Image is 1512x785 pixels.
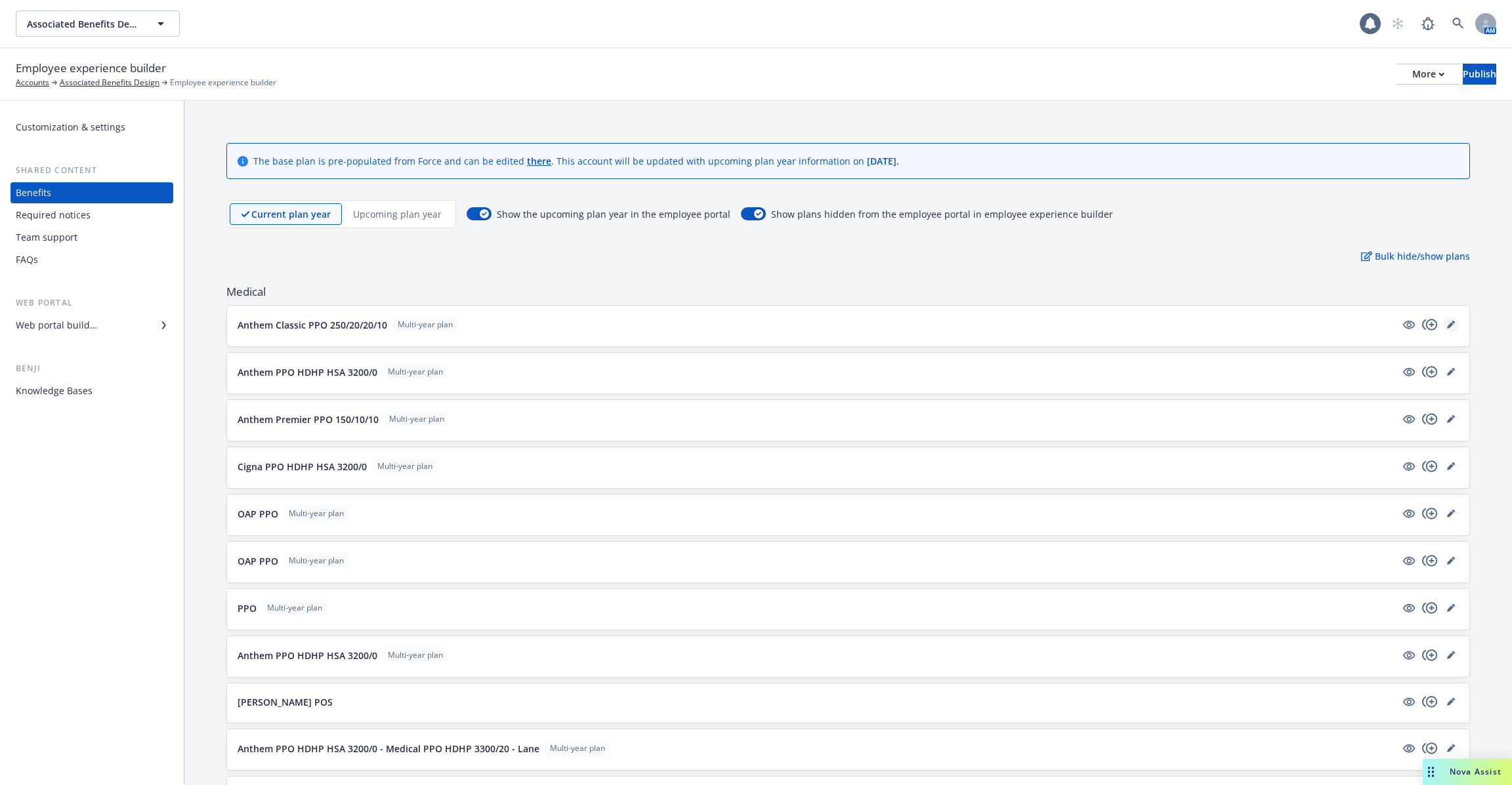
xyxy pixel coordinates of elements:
[10,227,173,248] a: Team support
[1443,694,1459,710] a: editPencil
[60,77,159,89] a: Associated Benefits Design
[238,411,1396,428] button: Anthem Premier PPO 150/10/10Multi-year plan
[170,77,276,89] span: Employee experience builder
[16,380,93,401] div: Knowledge Bases
[1422,600,1438,616] a: copyPlus
[238,316,1396,333] button: Anthem Classic PPO 250/20/20/10Multi-year plan
[1401,411,1417,427] a: visible
[16,227,77,248] div: Team support
[16,10,180,37] button: Associated Benefits Design
[1423,759,1439,785] div: Drag to move
[16,60,166,77] span: Employee experience builder
[1422,694,1438,710] a: copyPlus
[238,318,387,332] p: Anthem Classic PPO 250/20/20/10
[1450,766,1501,777] span: Nova Assist
[238,695,333,709] p: [PERSON_NAME] POS
[10,164,173,177] div: Shared content
[377,460,432,472] span: Multi-year plan
[1361,249,1470,263] p: Bulk hide/show plans
[1443,506,1459,521] a: editPencil
[1443,647,1459,663] a: editPencil
[238,458,1396,475] button: Cigna PPO HDHP HSA 3200/0Multi-year plan
[238,507,278,521] p: OAP PPO
[10,205,173,226] a: Required notices
[1401,364,1417,380] a: visible
[1422,411,1438,427] a: copyPlus
[550,742,605,754] span: Multi-year plan
[1443,317,1459,332] a: editPencil
[1443,740,1459,756] a: editPencil
[16,182,51,203] div: Benefits
[10,296,173,310] div: Web portal
[10,249,173,270] a: FAQs
[1401,647,1417,663] a: visible
[1396,64,1460,85] button: More
[1422,364,1438,380] a: copyPlus
[289,508,344,519] span: Multi-year plan
[1401,740,1417,756] a: visible
[1443,364,1459,380] a: editPencil
[771,207,1113,221] span: Show plans hidden from the employee portal in employee experience builder
[27,17,140,31] span: Associated Benefits Design
[1445,10,1471,37] a: Search
[1401,317,1417,332] a: visible
[16,315,97,336] div: Web portal builder
[1401,600,1417,616] a: visible
[1412,64,1444,84] div: More
[353,207,442,221] p: Upcoming plan year
[238,742,539,755] p: Anthem PPO HDHP HSA 3200/0 - Medical PPO HDHP 3300/20 - Lane
[10,182,173,203] a: Benefits
[10,315,173,336] a: Web portal builder
[1401,694,1417,710] a: visible
[1422,317,1438,332] a: copyPlus
[1443,411,1459,427] a: editPencil
[1422,553,1438,569] a: copyPlus
[238,740,1396,757] button: Anthem PPO HDHP HSA 3200/0 - Medical PPO HDHP 3300/20 - LaneMulti-year plan
[289,555,344,567] span: Multi-year plan
[1385,10,1411,37] a: Start snowing
[1443,553,1459,569] a: editPencil
[238,552,1396,569] button: OAP PPOMulti-year plan
[238,599,1396,616] button: PPOMulti-year plan
[1401,553,1417,569] a: visible
[238,413,379,426] p: Anthem Premier PPO 150/10/10
[1443,600,1459,616] a: editPencil
[1422,740,1438,756] a: copyPlus
[1422,647,1438,663] a: copyPlus
[1443,458,1459,474] a: editPencil
[1401,506,1417,521] a: visible
[10,380,173,401] a: Knowledge Bases
[1415,10,1441,37] a: Report a Bug
[238,647,1396,664] button: Anthem PPO HDHP HSA 3200/0Multi-year plan
[238,649,377,662] p: Anthem PPO HDHP HSA 3200/0
[1463,64,1496,84] div: Publish
[16,205,91,226] div: Required notices
[1422,506,1438,521] a: copyPlus
[527,155,551,167] a: there
[1463,64,1496,85] button: Publish
[253,155,527,167] span: The base plan is pre-populated from Force and can be edited
[1423,759,1512,785] button: Nova Assist
[1401,458,1417,474] a: visible
[238,365,377,379] p: Anthem PPO HDHP HSA 3200/0
[238,363,1396,380] button: Anthem PPO HDHP HSA 3200/0Multi-year plan
[1422,458,1438,474] a: copyPlus
[238,601,257,615] p: PPO
[497,207,730,221] span: Show the upcoming plan year in the employee portal
[226,284,1470,300] span: Medical
[10,117,173,138] a: Customization & settings
[867,155,899,167] span: [DATE] .
[388,366,443,378] span: Multi-year plan
[389,413,444,425] span: Multi-year plan
[16,77,49,89] a: Accounts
